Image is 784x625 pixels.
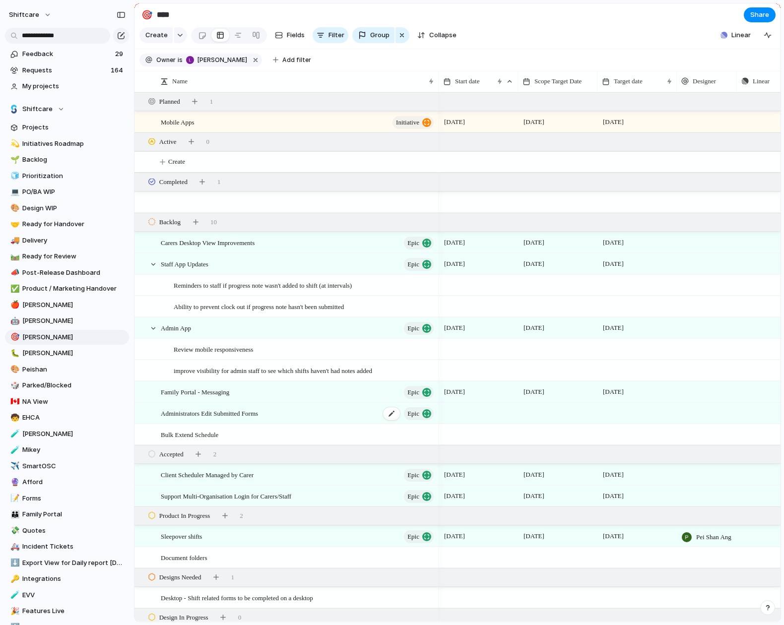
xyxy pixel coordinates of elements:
span: is [178,56,183,64]
div: 🧪 [10,589,17,601]
span: NA View [22,397,126,407]
button: 🌱 [9,155,19,165]
span: [DATE] [442,469,467,481]
span: Export View for Daily report [DATE] [22,558,126,568]
div: ✅ [10,283,17,295]
button: 🤝 [9,219,19,229]
span: Post-Release Dashboard [22,268,126,278]
div: 🤝 [10,219,17,230]
a: 🐛[PERSON_NAME] [5,346,129,361]
span: [DATE] [600,530,626,542]
a: 🎨Design WIP [5,201,129,216]
span: [DATE] [600,116,626,128]
a: 🇨🇦NA View [5,394,129,409]
span: Target date [614,76,643,86]
span: initiative [396,116,419,129]
span: Epic [407,530,419,544]
span: [DATE] [442,386,467,398]
button: ✈️ [9,461,19,471]
a: 🔮Afford [5,475,129,490]
button: 🔑 [9,574,19,584]
button: 💻 [9,187,19,197]
div: 🧒EHCA [5,410,129,425]
div: 🔑 [10,573,17,585]
a: 🚚Delivery [5,233,129,248]
span: Create [168,157,185,167]
span: Family Portal - Messaging [161,386,229,397]
span: [DATE] [600,490,626,502]
button: 🎨 [9,365,19,375]
button: is [176,55,185,65]
span: Designs Needed [159,572,201,582]
button: Collapse [413,27,460,43]
span: [DATE] [600,237,626,249]
div: 🤝Ready for Handover [5,217,129,232]
button: 🎯 [9,332,19,342]
span: Design In Progress [159,613,208,623]
div: 💻 [10,187,17,198]
span: Product / Marketing Handover [22,284,126,294]
span: [DATE] [442,116,467,128]
span: Document folders [161,552,207,563]
div: 🛤️ [10,251,17,262]
a: 🧊Prioritization [5,169,129,184]
a: 📝Forms [5,491,129,506]
a: 🛤️Ready for Review [5,249,129,264]
button: 💫 [9,139,19,149]
a: 🤖[PERSON_NAME] [5,313,129,328]
span: [DATE] [521,116,547,128]
div: 🧪 [10,444,17,456]
span: Quotes [22,526,126,536]
button: Epic [404,407,434,420]
button: Linear [717,28,755,43]
span: 29 [115,49,125,59]
span: Forms [22,494,126,503]
span: Delivery [22,236,126,246]
span: [DATE] [600,258,626,270]
span: [DATE] [442,490,467,502]
div: 🍎 [10,299,17,311]
a: 🎨Peishan [5,362,129,377]
span: Epic [407,385,419,399]
span: Ability to prevent clock out if progress note hasn't been submitted [174,301,344,312]
a: My projects [5,79,129,94]
span: Epic [407,468,419,482]
span: Linear [731,30,751,40]
div: 🧊 [10,170,17,182]
a: 🧪Mikey [5,442,129,457]
span: Linear [753,76,770,86]
div: ✈️SmartOSC [5,459,129,474]
span: Epic [407,257,419,271]
span: 1 [217,177,221,187]
button: 🧒 [9,413,19,423]
span: EHCA [22,413,126,423]
span: Client Scheduler Managed by Carer [161,469,254,480]
div: 🎯 [141,8,152,21]
a: 🧪[PERSON_NAME] [5,427,129,441]
div: 👪 [10,509,17,520]
span: Features Live [22,606,126,616]
button: 🧪 [9,445,19,455]
span: Parked/Blocked [22,380,126,390]
div: 🌱Backlog [5,152,129,167]
span: Requests [22,65,108,75]
button: 🚚 [9,236,19,246]
span: Prioritization [22,171,126,181]
div: 💫 [10,138,17,149]
div: 💫Initiatives Roadmap [5,136,129,151]
div: 🐛 [10,348,17,359]
span: Review mobile responsiveness [174,343,253,355]
button: 🧪 [9,590,19,600]
button: Group [352,27,394,43]
button: initiative [392,116,434,129]
span: 0 [238,613,242,623]
button: 🎯 [139,7,155,23]
button: 🎉 [9,606,19,616]
button: Epic [404,322,434,335]
button: Epic [404,530,434,543]
a: 🍎[PERSON_NAME] [5,298,129,312]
